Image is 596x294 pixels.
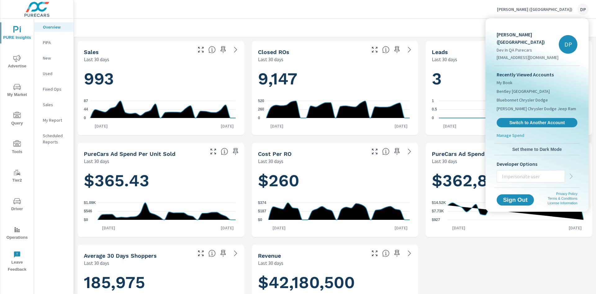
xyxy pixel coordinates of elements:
[497,106,576,112] span: [PERSON_NAME] Chrysler Dodge Jeep Ram
[497,31,559,46] p: [PERSON_NAME] ([GEOGRAPHIC_DATA])
[500,120,574,125] span: Switch to Another Account
[497,168,565,184] input: Impersonate user
[497,54,559,61] p: [EMAIL_ADDRESS][DOMAIN_NAME]
[556,192,577,196] a: Privacy Policy
[559,35,577,54] div: DP
[497,194,534,206] button: Sign Out
[548,197,577,200] a: Terms & Conditions
[497,132,524,138] p: Manage Spend
[497,97,548,103] span: Bluebonnet Chrysler Dodge
[548,201,577,205] a: License Information
[497,160,577,168] p: Developer Options
[494,144,580,155] button: Set theme to Dark Mode
[494,132,580,141] a: Manage Spend
[497,88,550,94] span: Bentley [GEOGRAPHIC_DATA]
[502,197,529,203] span: Sign Out
[497,147,577,152] span: Set theme to Dark Mode
[497,118,577,127] a: Switch to Another Account
[497,71,577,78] p: Recently Viewed Accounts
[497,47,559,53] p: Dev In QA Purecars
[497,79,512,86] span: My Book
